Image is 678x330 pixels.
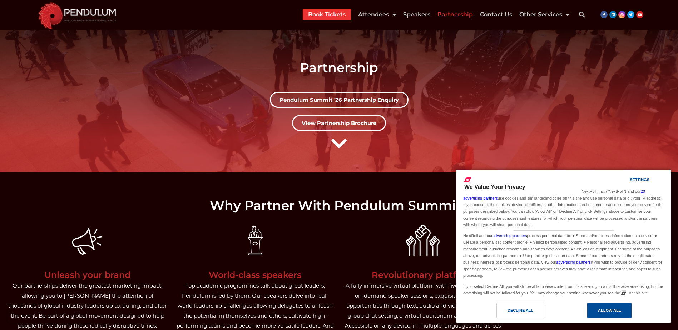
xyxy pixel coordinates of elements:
a: Other Services [519,9,569,20]
div: If you select Decline All, you will still be able to view content on this site and you will still... [462,281,665,297]
h3: Unleash your brand [7,269,168,281]
iframe: Brevo live chat [7,309,93,323]
div: Settings [630,176,649,184]
h3: World-class speakers [175,269,335,281]
a: View Partnership Brochure [292,115,386,131]
nav: Menu [303,9,569,20]
a: advertising partners [493,234,527,238]
div: NextRoll, Inc. ("NextRoll") and our use cookies and similar technologies on this site and use per... [462,187,665,229]
a: Speakers [403,9,430,20]
span: Pendulum Summit '26 Partnership Enquiry [279,97,399,102]
a: advertising partners [556,260,591,264]
a: Allow All [564,302,667,322]
a: Attendees [358,9,396,20]
a: Book Tickets [308,9,346,20]
a: 20 advertising partners [463,189,645,200]
a: Settings [617,174,634,187]
a: Partnership [437,9,473,20]
a: Pendulum Summit '26 Partnership Enquiry [270,92,409,108]
div: Search [575,7,589,22]
h3: Revolutionary platform [343,269,503,281]
div: NextRoll and our process personal data to: ● Store and/or access information on a device; ● Creat... [462,231,665,280]
span: We Value Your Privacy [464,184,525,190]
span: View Partnership Brochure [302,120,376,126]
div: Allow All [598,306,621,314]
div: Decline All [508,306,533,314]
h2: Why Partner With Pendulum Summit? [4,199,674,212]
a: Contact Us [480,9,512,20]
a: Decline All [461,302,564,322]
h2: Partnership [139,61,539,74]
